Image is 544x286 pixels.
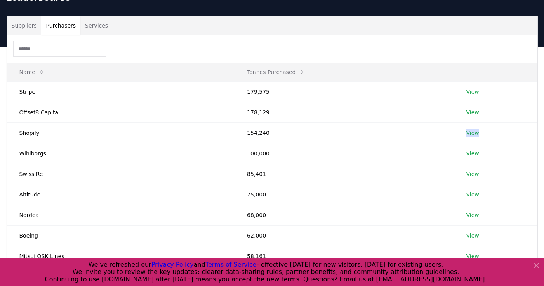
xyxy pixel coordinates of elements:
td: Offset8 Capital [7,102,235,122]
td: 75,000 [235,184,454,205]
td: Boeing [7,225,235,246]
button: Name [13,64,51,80]
button: Services [80,16,113,35]
td: 100,000 [235,143,454,164]
td: Wihlborgs [7,143,235,164]
a: View [466,191,479,198]
a: View [466,211,479,219]
td: 62,000 [235,225,454,246]
td: Stripe [7,81,235,102]
td: 178,129 [235,102,454,122]
td: 68,000 [235,205,454,225]
a: View [466,109,479,116]
td: Altitude [7,184,235,205]
a: View [466,232,479,239]
td: 154,240 [235,122,454,143]
button: Suppliers [7,16,42,35]
a: View [466,252,479,260]
button: Purchasers [41,16,80,35]
td: Swiss Re [7,164,235,184]
a: View [466,88,479,96]
td: 179,575 [235,81,454,102]
a: View [466,129,479,137]
button: Tonnes Purchased [241,64,311,80]
td: Mitsui OSK Lines [7,246,235,266]
td: Nordea [7,205,235,225]
a: View [466,150,479,157]
td: 58,161 [235,246,454,266]
td: Shopify [7,122,235,143]
td: 85,401 [235,164,454,184]
a: View [466,170,479,178]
